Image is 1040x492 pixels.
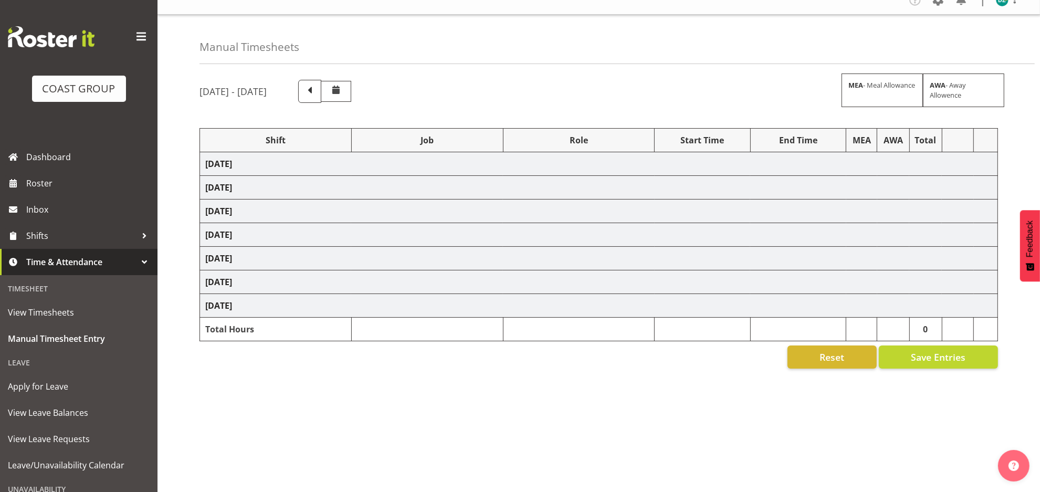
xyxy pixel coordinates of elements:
td: Total Hours [200,318,352,341]
span: Apply for Leave [8,379,150,394]
div: Job [357,134,498,146]
a: Leave/Unavailability Calendar [3,452,155,478]
strong: AWA [930,80,946,90]
h5: [DATE] - [DATE] [199,86,267,97]
span: View Leave Balances [8,405,150,421]
span: Save Entries [911,350,965,364]
td: 0 [909,318,942,341]
span: Dashboard [26,149,152,165]
div: COAST GROUP [43,81,115,97]
h4: Manual Timesheets [199,41,299,53]
span: Inbox [26,202,152,217]
div: AWA [883,134,904,146]
span: Reset [820,350,844,364]
td: [DATE] [200,294,998,318]
button: Feedback - Show survey [1020,210,1040,281]
div: End Time [756,134,841,146]
td: [DATE] [200,200,998,223]
div: MEA [852,134,871,146]
img: help-xxl-2.png [1009,460,1019,471]
img: Rosterit website logo [8,26,94,47]
td: [DATE] [200,223,998,247]
span: Leave/Unavailability Calendar [8,457,150,473]
div: - Away Allowence [923,74,1004,107]
td: [DATE] [200,247,998,270]
div: - Meal Allowance [842,74,923,107]
span: Roster [26,175,152,191]
td: [DATE] [200,270,998,294]
a: Manual Timesheet Entry [3,326,155,352]
a: View Leave Balances [3,400,155,426]
span: Time & Attendance [26,254,136,270]
div: Role [509,134,649,146]
span: Manual Timesheet Entry [8,331,150,347]
div: Timesheet [3,278,155,299]
div: Shift [205,134,346,146]
span: View Leave Requests [8,431,150,447]
a: Apply for Leave [3,373,155,400]
a: View Timesheets [3,299,155,326]
span: View Timesheets [8,305,150,320]
span: Shifts [26,228,136,244]
button: Save Entries [879,346,998,369]
div: Leave [3,352,155,373]
div: Total [915,134,937,146]
button: Reset [787,346,877,369]
a: View Leave Requests [3,426,155,452]
strong: MEA [848,80,863,90]
td: [DATE] [200,152,998,176]
td: [DATE] [200,176,998,200]
div: Start Time [660,134,744,146]
span: Feedback [1025,221,1035,257]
